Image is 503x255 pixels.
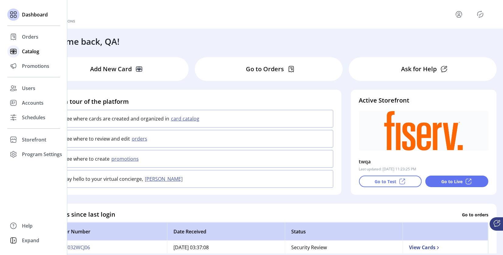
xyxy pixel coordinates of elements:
span: Schedules [22,114,45,121]
button: orders [130,135,151,142]
span: Program Settings [22,151,62,158]
button: [PERSON_NAME] [143,175,186,183]
span: Promotions [22,62,49,70]
th: Status [285,222,403,241]
button: card catalog [169,115,203,122]
th: Date Received [167,222,285,241]
td: Security Review [285,241,403,254]
span: Storefront [22,136,46,143]
th: Order Number [49,222,167,241]
p: Go to Test [375,178,396,185]
span: Help [22,222,33,229]
p: Add New Card [90,65,132,74]
p: Last updated: [DATE] 11:23:25 PM [359,166,416,172]
span: Users [22,85,35,92]
td: View Cards [403,241,488,254]
p: Ask for Help [401,65,437,74]
p: Say hello to your virtual concierge, [64,175,143,183]
span: Dashboard [22,11,48,18]
td: [DATE] 03:37:08 [167,241,285,254]
h3: Welcome back, QA! [41,35,120,48]
h4: Active Storefront [359,96,488,105]
td: 0Q2T032WCJ06 [49,241,167,254]
h4: Take a tour of the platform [49,97,334,106]
h4: Orders since last login [49,210,115,219]
button: promotions [110,155,142,162]
p: See where to create [64,155,110,162]
span: Accounts [22,99,44,107]
button: menu [454,9,464,19]
button: Publisher Panel [475,9,485,19]
p: See where to review and edit [64,135,130,142]
p: twqa [359,157,371,166]
span: Catalog [22,48,39,55]
span: Orders [22,33,38,40]
p: Go to Orders [246,65,284,74]
p: Go to Live [441,178,463,185]
p: See where cards are created and organized in [64,115,169,122]
span: Expand [22,237,39,244]
p: Go to orders [462,211,488,218]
